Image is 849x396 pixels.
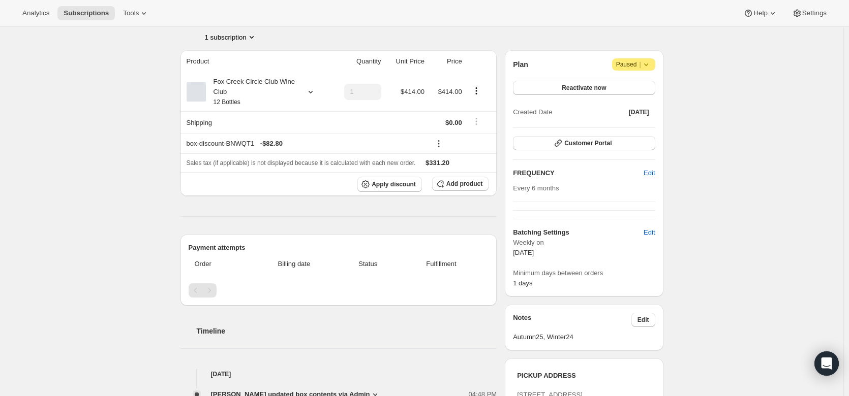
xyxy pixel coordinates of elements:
button: Edit [631,313,655,327]
span: Add product [446,180,482,188]
span: Customer Portal [564,139,612,147]
button: Analytics [16,6,55,20]
span: Every 6 months [513,184,559,192]
span: Autumn25, Winter24 [513,332,655,342]
span: $331.20 [426,159,449,167]
button: Help [737,6,783,20]
span: Subscriptions [64,9,109,17]
span: Paused [616,59,651,70]
button: [DATE] [623,105,655,119]
button: Apply discount [357,177,422,192]
th: Product [180,50,330,73]
button: Customer Portal [513,136,655,150]
span: Status [342,259,394,269]
span: Reactivate now [562,84,606,92]
span: 1 days [513,279,532,287]
div: Open Intercom Messenger [814,351,839,376]
th: Order [189,253,250,275]
button: Shipping actions [468,116,484,127]
span: Tools [123,9,139,17]
span: Fulfillment [400,259,482,269]
span: Help [753,9,767,17]
button: Product actions [468,85,484,96]
button: Tools [117,6,155,20]
span: Minimum days between orders [513,268,655,278]
button: Settings [786,6,833,20]
h3: PICKUP ADDRESS [517,371,651,381]
div: box-discount-BNWQT1 [187,139,424,149]
button: Add product [432,177,489,191]
span: Edit [638,316,649,324]
button: Edit [638,165,661,181]
div: Fox Creek Circle Club Wine Club [206,77,297,107]
h4: [DATE] [180,369,497,379]
span: [DATE] [629,108,649,116]
span: $414.00 [438,88,462,95]
span: | [639,60,641,69]
span: Billing date [252,259,336,269]
span: Edit [644,227,655,238]
th: Quantity [330,50,384,73]
span: Apply discount [372,180,416,188]
button: Subscriptions [57,6,115,20]
button: Reactivate now [513,81,655,95]
span: Settings [802,9,827,17]
h2: Timeline [197,326,497,336]
h2: Plan [513,59,528,70]
h2: FREQUENCY [513,168,644,178]
th: Unit Price [384,50,428,73]
h3: Notes [513,313,631,327]
button: Product actions [205,32,257,42]
button: Edit [638,224,661,241]
h6: Batching Settings [513,227,644,238]
span: Edit [644,168,655,178]
th: Shipping [180,111,330,134]
span: [DATE] [513,249,534,256]
span: $0.00 [445,119,462,126]
h2: Payment attempts [189,243,489,253]
span: Analytics [22,9,49,17]
th: Price [428,50,465,73]
span: $414.00 [401,88,424,95]
span: - $82.80 [260,139,283,149]
small: 12 Bottles [214,98,240,106]
nav: Pagination [189,283,489,298]
span: Sales tax (if applicable) is not displayed because it is calculated with each new order. [187,159,416,167]
span: Created Date [513,107,552,117]
span: Weekly on [513,238,655,248]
